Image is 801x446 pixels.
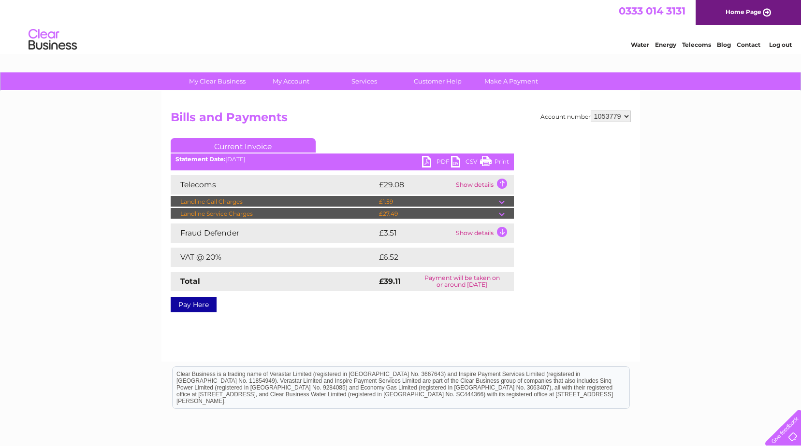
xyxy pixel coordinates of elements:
[171,223,377,243] td: Fraud Defender
[480,156,509,170] a: Print
[251,72,331,90] a: My Account
[453,175,514,195] td: Show details
[177,72,257,90] a: My Clear Business
[379,277,401,286] strong: £39.11
[171,138,316,153] a: Current Invoice
[769,41,792,48] a: Log out
[377,196,499,208] td: £1.59
[171,156,514,163] div: [DATE]
[377,208,499,220] td: £27.49
[377,223,453,243] td: £3.51
[171,175,377,195] td: Telecoms
[453,223,514,243] td: Show details
[171,297,217,312] a: Pay Here
[324,72,404,90] a: Services
[655,41,676,48] a: Energy
[540,111,631,122] div: Account number
[398,72,478,90] a: Customer Help
[171,196,377,208] td: Landline Call Charges
[451,156,480,170] a: CSV
[28,25,77,55] img: logo.png
[631,41,649,48] a: Water
[471,72,551,90] a: Make A Payment
[377,248,491,267] td: £6.52
[171,208,377,220] td: Landline Service Charges
[171,248,377,267] td: VAT @ 20%
[737,41,760,48] a: Contact
[180,277,200,286] strong: Total
[377,175,453,195] td: £29.08
[717,41,731,48] a: Blog
[410,272,513,291] td: Payment will be taken on or around [DATE]
[175,155,225,163] b: Statement Date:
[422,156,451,170] a: PDF
[619,5,685,17] a: 0333 014 3131
[171,111,631,129] h2: Bills and Payments
[682,41,711,48] a: Telecoms
[173,5,629,47] div: Clear Business is a trading name of Verastar Limited (registered in [GEOGRAPHIC_DATA] No. 3667643...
